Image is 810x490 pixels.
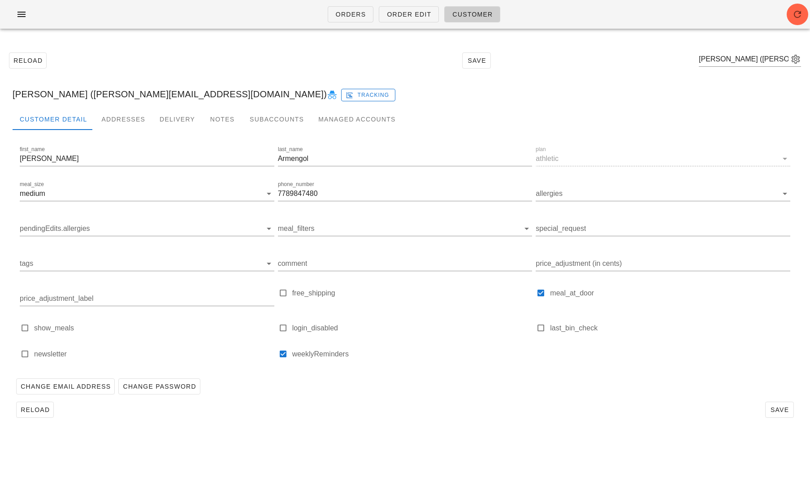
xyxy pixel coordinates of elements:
[452,11,493,18] span: Customer
[444,6,500,22] a: Customer
[34,350,274,359] label: newsletter
[386,11,431,18] span: Order Edit
[536,146,546,153] label: plan
[13,108,94,130] div: Customer Detail
[20,383,111,390] span: Change Email Address
[34,324,274,333] label: show_meals
[152,108,202,130] div: Delivery
[292,289,533,298] label: free_shipping
[335,11,366,18] span: Orders
[20,186,274,201] div: meal_sizemedium
[20,256,274,271] div: tags
[341,89,395,101] button: Tracking
[278,146,303,153] label: last_name
[536,186,790,201] div: allergies
[550,324,790,333] label: last_bin_check
[462,52,491,69] button: Save
[347,91,390,99] span: Tracking
[5,80,805,108] div: [PERSON_NAME] ([PERSON_NAME][EMAIL_ADDRESS][DOMAIN_NAME])
[94,108,152,130] div: Addresses
[20,221,274,236] div: pendingEdits.allergies
[328,6,374,22] a: Orders
[13,57,43,64] span: Reload
[292,324,533,333] label: login_disabled
[202,108,243,130] div: Notes
[278,221,533,236] div: meal_filters
[765,402,794,418] button: Save
[122,383,196,390] span: Change Password
[550,289,790,298] label: meal_at_door
[20,190,45,198] div: medium
[278,181,314,188] label: phone_number
[790,54,801,65] button: appended action
[311,108,403,130] div: Managed Accounts
[9,52,47,69] button: Reload
[16,402,54,418] button: Reload
[466,57,487,64] span: Save
[341,87,395,101] a: Tracking
[16,378,115,395] button: Change Email Address
[20,406,50,413] span: Reload
[379,6,439,22] a: Order Edit
[536,152,790,166] div: planathletic
[292,350,533,359] label: weeklyReminders
[20,146,45,153] label: first_name
[699,52,788,66] input: Search by email or name
[243,108,311,130] div: Subaccounts
[769,406,790,413] span: Save
[118,378,200,395] button: Change Password
[20,181,44,188] label: meal_size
